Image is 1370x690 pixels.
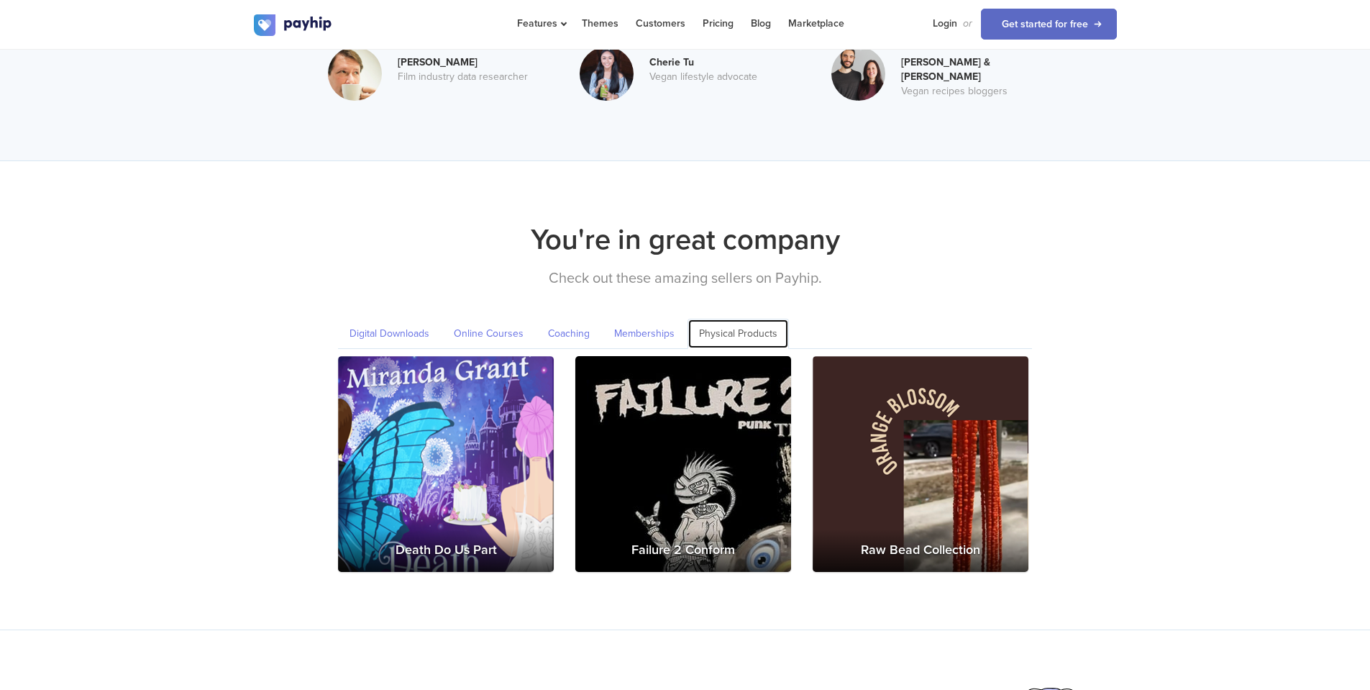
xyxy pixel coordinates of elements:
h2: You're in great company [254,219,1117,260]
h3: Failure 2 Conform [575,529,791,572]
a: Digital Downloads [338,319,441,349]
h3: Raw Bead Collection [813,529,1028,572]
a: Get started for free [981,9,1117,40]
b: [PERSON_NAME] & [PERSON_NAME] [901,56,990,83]
a: Online Courses [442,319,535,349]
div: Vegan recipes bloggers [901,84,1045,99]
b: Cherie Tu [649,56,694,68]
a: Failure 2 Conform Failure 2 Conform [575,356,791,572]
img: logo.svg [254,14,333,36]
a: Coaching [536,319,601,349]
div: Film industry data researcher [398,70,542,84]
a: Raw Bead Collection Raw Bead Collection [813,356,1028,572]
img: Raw Bead Collection [813,356,1029,573]
img: 2.jpg [328,47,382,101]
div: Vegan lifestyle advocate [649,70,793,84]
h3: Death Do Us Part [338,529,554,572]
img: Death Do Us Part [338,356,554,573]
span: Features [517,17,565,29]
b: [PERSON_NAME] [398,56,478,68]
p: Check out these amazing sellers on Payhip. [254,268,1117,290]
img: 3-optimised.png [831,47,885,101]
img: 1.jpg [580,47,634,101]
a: Physical Products [688,319,789,349]
a: Death Do Us Part Death Do Us Part [338,356,554,572]
a: Memberships [603,319,686,349]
